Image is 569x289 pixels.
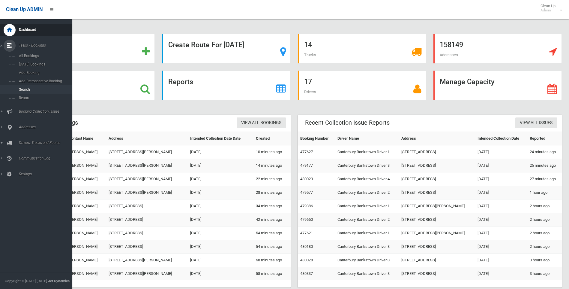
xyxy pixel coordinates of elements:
[162,34,290,63] a: Create Route For [DATE]
[300,271,313,276] a: 480337
[168,41,244,49] strong: Create Route For [DATE]
[253,159,290,172] td: 14 minutes ago
[298,117,397,129] header: Recent Collection Issue Reports
[253,213,290,227] td: 42 minutes ago
[106,172,187,186] td: [STREET_ADDRESS][PERSON_NAME]
[300,258,313,262] a: 480028
[433,34,562,63] a: 158149 Addresses
[106,213,187,227] td: [STREET_ADDRESS]
[399,267,475,281] td: [STREET_ADDRESS]
[300,150,313,154] a: 477627
[527,186,562,199] td: 1 hour ago
[527,172,562,186] td: 27 minutes ago
[17,71,71,75] span: Add Booking
[66,159,106,172] td: [PERSON_NAME]
[106,186,187,199] td: [STREET_ADDRESS][PERSON_NAME]
[527,159,562,172] td: 25 minutes ago
[399,199,475,213] td: [STREET_ADDRESS][PERSON_NAME]
[527,227,562,240] td: 2 hours ago
[106,227,187,240] td: [STREET_ADDRESS]
[527,132,562,145] th: Reported
[527,145,562,159] td: 24 minutes ago
[188,213,254,227] td: [DATE]
[300,177,313,181] a: 480023
[17,62,71,66] span: [DATE] Bookings
[237,117,286,129] a: View All Bookings
[188,145,254,159] td: [DATE]
[335,240,399,254] td: Canterbury Bankstown Driver 3
[253,172,290,186] td: 22 minutes ago
[475,213,527,227] td: [DATE]
[475,172,527,186] td: [DATE]
[475,254,527,267] td: [DATE]
[440,41,463,49] strong: 158149
[253,227,290,240] td: 54 minutes ago
[475,240,527,254] td: [DATE]
[253,199,290,213] td: 34 minutes ago
[188,199,254,213] td: [DATE]
[300,217,313,222] a: 479650
[527,199,562,213] td: 2 hours ago
[66,186,106,199] td: [PERSON_NAME]
[66,145,106,159] td: [PERSON_NAME]
[17,54,71,58] span: All Bookings
[304,90,316,94] span: Drivers
[440,78,494,86] strong: Manage Capacity
[527,254,562,267] td: 3 hours ago
[335,254,399,267] td: Canterbury Bankstown Driver 3
[538,4,562,13] span: Clean Up
[300,163,313,168] a: 479177
[66,254,106,267] td: [PERSON_NAME]
[66,213,106,227] td: [PERSON_NAME]
[253,132,290,145] th: Created
[162,71,290,100] a: Reports
[300,244,313,249] a: 480180
[298,71,426,100] a: 17 Drivers
[304,78,312,86] strong: 17
[66,172,106,186] td: [PERSON_NAME]
[17,87,71,92] span: Search
[335,132,399,145] th: Driver Name
[335,159,399,172] td: Canterbury Bankstown Driver 3
[399,132,475,145] th: Address
[475,227,527,240] td: [DATE]
[188,240,254,254] td: [DATE]
[475,186,527,199] td: [DATE]
[106,199,187,213] td: [STREET_ADDRESS]
[188,132,254,145] th: Intended Collection Date Date
[300,190,313,195] a: 479577
[188,254,254,267] td: [DATE]
[399,213,475,227] td: [STREET_ADDRESS]
[399,186,475,199] td: [STREET_ADDRESS]
[106,267,187,281] td: [STREET_ADDRESS][PERSON_NAME]
[399,172,475,186] td: [STREET_ADDRESS]
[433,71,562,100] a: Manage Capacity
[300,231,313,235] a: 477621
[399,227,475,240] td: [STREET_ADDRESS][PERSON_NAME]
[17,28,76,32] span: Dashboard
[298,132,335,145] th: Booking Number
[399,145,475,159] td: [STREET_ADDRESS]
[17,109,76,114] span: Booking Collection Issues
[335,213,399,227] td: Canterbury Bankstown Driver 2
[106,254,187,267] td: [STREET_ADDRESS][PERSON_NAME]
[335,267,399,281] td: Canterbury Bankstown Driver 3
[527,240,562,254] td: 2 hours ago
[188,186,254,199] td: [DATE]
[304,41,312,49] strong: 14
[253,186,290,199] td: 28 minutes ago
[335,227,399,240] td: Canterbury Bankstown Driver 1
[17,125,76,129] span: Addresses
[253,267,290,281] td: 58 minutes ago
[188,227,254,240] td: [DATE]
[253,254,290,267] td: 58 minutes ago
[66,227,106,240] td: [PERSON_NAME]
[188,267,254,281] td: [DATE]
[300,204,313,208] a: 479386
[66,132,106,145] th: Contact Name
[17,141,76,145] span: Drivers, Trucks and Routes
[188,159,254,172] td: [DATE]
[253,240,290,254] td: 54 minutes ago
[399,240,475,254] td: [STREET_ADDRESS]
[106,159,187,172] td: [STREET_ADDRESS][PERSON_NAME]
